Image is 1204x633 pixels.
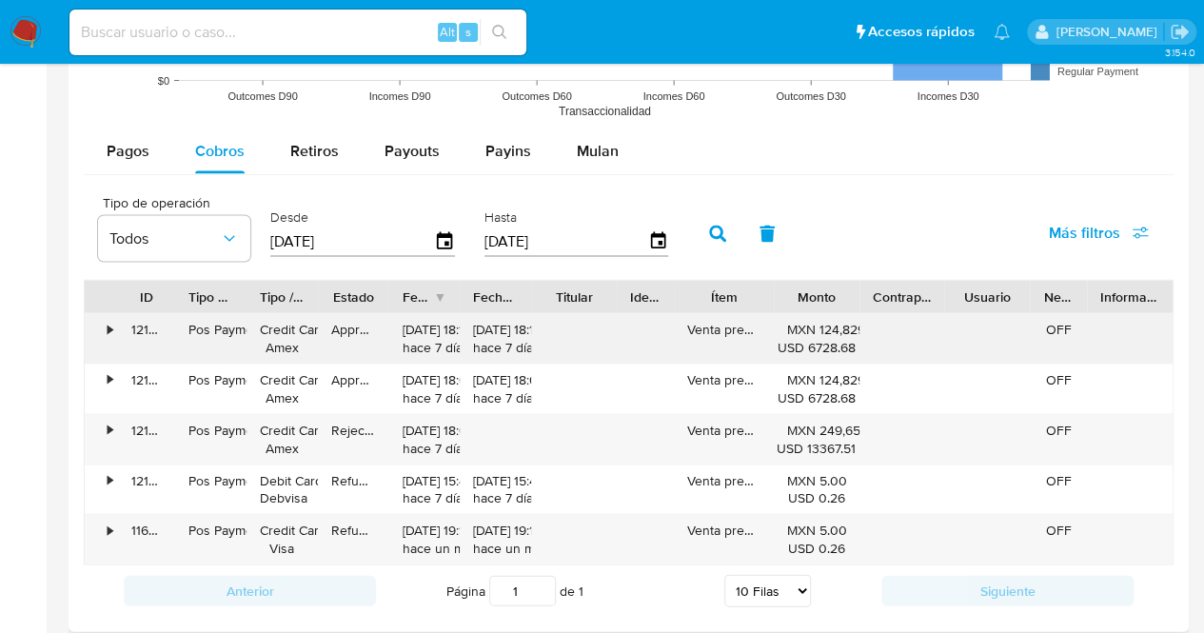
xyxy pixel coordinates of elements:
[1056,23,1163,41] p: francisco.martinezsilva@mercadolibre.com.mx
[69,20,526,45] input: Buscar usuario o caso...
[465,23,471,41] span: s
[440,23,455,41] span: Alt
[868,22,975,42] span: Accesos rápidos
[994,24,1010,40] a: Notificaciones
[1164,45,1194,60] span: 3.154.0
[1170,22,1190,42] a: Salir
[480,19,519,46] button: search-icon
